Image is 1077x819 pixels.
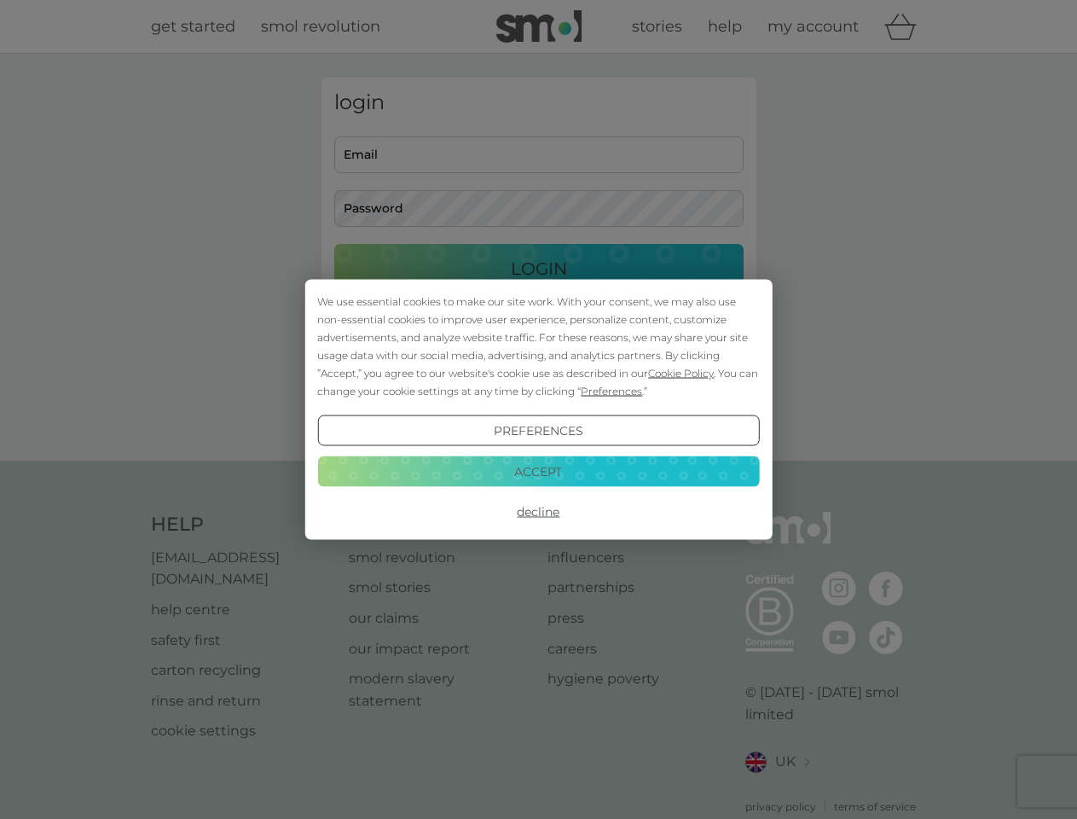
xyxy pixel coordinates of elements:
[581,385,642,398] span: Preferences
[317,497,759,527] button: Decline
[317,456,759,486] button: Accept
[304,280,772,540] div: Cookie Consent Prompt
[317,293,759,400] div: We use essential cookies to make our site work. With your consent, we may also use non-essential ...
[317,415,759,446] button: Preferences
[648,367,714,380] span: Cookie Policy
